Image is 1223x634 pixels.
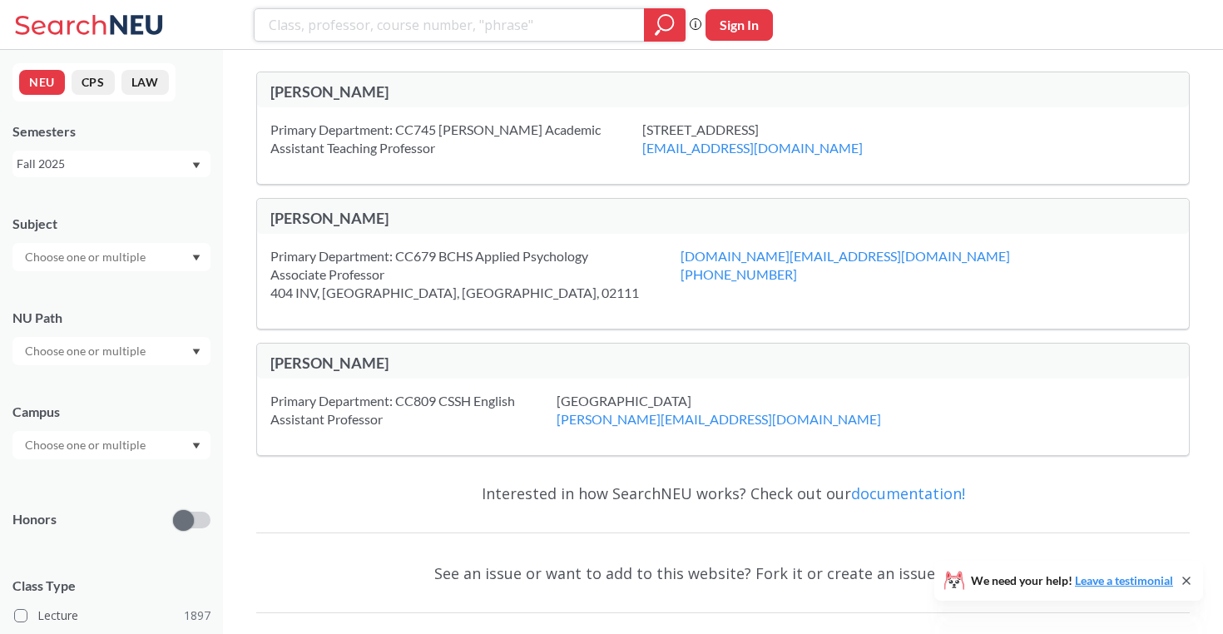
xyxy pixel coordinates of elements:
[12,510,57,529] p: Honors
[681,248,1010,264] a: [DOMAIN_NAME][EMAIL_ADDRESS][DOMAIN_NAME]
[12,151,210,177] div: Fall 2025Dropdown arrow
[655,13,675,37] svg: magnifying glass
[681,266,797,282] a: [PHONE_NUMBER]
[557,392,923,428] div: [GEOGRAPHIC_DATA]
[270,82,723,101] div: [PERSON_NAME]
[12,337,210,365] div: Dropdown arrow
[270,247,681,302] div: Primary Department: CC679 BCHS Applied Psychology Associate Professor 404 INV, [GEOGRAPHIC_DATA],...
[192,255,201,261] svg: Dropdown arrow
[12,122,210,141] div: Semesters
[12,309,210,327] div: NU Path
[17,341,156,361] input: Choose one or multiple
[256,469,1190,518] div: Interested in how SearchNEU works? Check out our
[192,349,201,355] svg: Dropdown arrow
[706,9,773,41] button: Sign In
[971,575,1173,587] span: We need your help!
[270,354,723,372] div: [PERSON_NAME]
[267,11,632,39] input: Class, professor, course number, "phrase"
[270,121,642,157] div: Primary Department: CC745 [PERSON_NAME] Academic Assistant Teaching Professor
[12,431,210,459] div: Dropdown arrow
[14,605,210,627] label: Lecture
[19,70,65,95] button: NEU
[17,435,156,455] input: Choose one or multiple
[1075,573,1173,587] a: Leave a testimonial
[557,411,881,427] a: [PERSON_NAME][EMAIL_ADDRESS][DOMAIN_NAME]
[270,392,557,428] div: Primary Department: CC809 CSSH English Assistant Professor
[17,155,191,173] div: Fall 2025
[192,162,201,169] svg: Dropdown arrow
[72,70,115,95] button: CPS
[644,8,686,42] div: magnifying glass
[17,247,156,267] input: Choose one or multiple
[12,577,210,595] span: Class Type
[270,209,723,227] div: [PERSON_NAME]
[12,215,210,233] div: Subject
[121,70,169,95] button: LAW
[192,443,201,449] svg: Dropdown arrow
[12,403,210,421] div: Campus
[851,483,965,503] a: documentation!
[642,140,863,156] a: [EMAIL_ADDRESS][DOMAIN_NAME]
[642,121,904,157] div: [STREET_ADDRESS]
[256,549,1190,597] div: See an issue or want to add to this website? Fork it or create an issue on .
[184,607,210,625] span: 1897
[12,243,210,271] div: Dropdown arrow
